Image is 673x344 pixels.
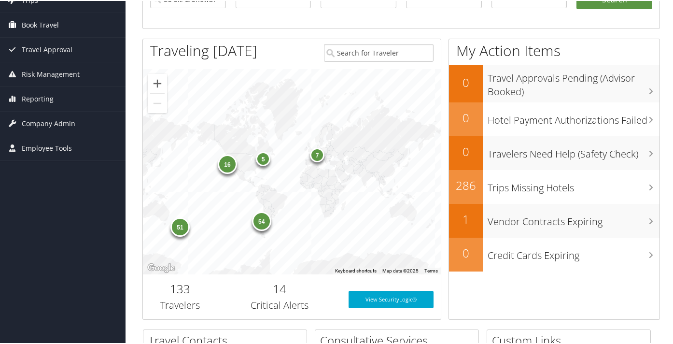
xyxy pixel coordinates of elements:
[449,203,659,237] a: 1Vendor Contracts Expiring
[224,280,334,296] h2: 14
[449,64,659,101] a: 0Travel Approvals Pending (Advisor Booked)
[488,108,659,126] h3: Hotel Payment Authorizations Failed
[488,209,659,228] h3: Vendor Contracts Expiring
[22,135,72,159] span: Employee Tools
[145,261,177,273] img: Google
[449,40,659,60] h1: My Action Items
[382,267,419,272] span: Map data ©2025
[145,261,177,273] a: Open this area in Google Maps (opens a new window)
[252,211,271,230] div: 54
[22,12,59,36] span: Book Travel
[449,109,483,125] h2: 0
[218,154,237,173] div: 16
[449,135,659,169] a: 0Travelers Need Help (Safety Check)
[488,243,659,261] h3: Credit Cards Expiring
[488,175,659,194] h3: Trips Missing Hotels
[22,37,72,61] span: Travel Approval
[488,66,659,98] h3: Travel Approvals Pending (Advisor Booked)
[449,244,483,260] h2: 0
[324,43,434,61] input: Search for Traveler
[148,93,167,112] button: Zoom out
[449,143,483,159] h2: 0
[148,73,167,92] button: Zoom in
[150,298,210,311] h3: Travelers
[150,40,257,60] h1: Traveling [DATE]
[22,86,54,110] span: Reporting
[22,111,75,135] span: Company Admin
[310,147,324,161] div: 7
[170,216,190,236] div: 51
[449,237,659,271] a: 0Credit Cards Expiring
[335,267,377,273] button: Keyboard shortcuts
[449,169,659,203] a: 286Trips Missing Hotels
[22,61,80,86] span: Risk Management
[488,142,659,160] h3: Travelers Need Help (Safety Check)
[449,176,483,193] h2: 286
[449,101,659,135] a: 0Hotel Payment Authorizations Failed
[256,151,270,165] div: 5
[224,298,334,311] h3: Critical Alerts
[424,267,438,272] a: Terms (opens in new tab)
[449,210,483,227] h2: 1
[150,280,210,296] h2: 133
[349,290,434,307] a: View SecurityLogic®
[449,73,483,90] h2: 0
